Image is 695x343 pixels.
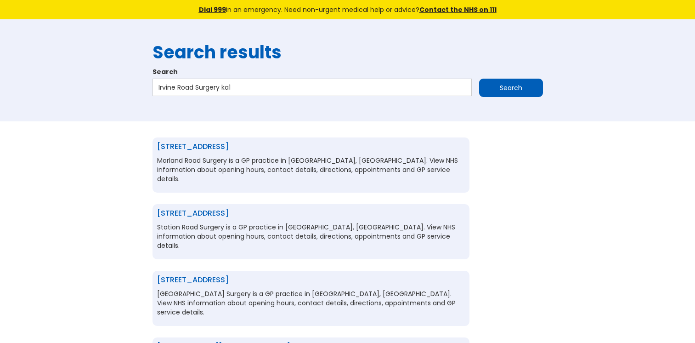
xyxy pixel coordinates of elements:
[199,5,226,14] a: Dial 999
[419,5,497,14] a: Contact the NHS on 111
[157,156,465,183] p: Morland Road Surgery is a GP practice in [GEOGRAPHIC_DATA], [GEOGRAPHIC_DATA]. View NHS informati...
[157,223,465,250] p: Station Road Surgery is a GP practice in [GEOGRAPHIC_DATA], [GEOGRAPHIC_DATA]. View NHS informati...
[157,289,465,317] p: [GEOGRAPHIC_DATA] Surgery is a GP practice in [GEOGRAPHIC_DATA], [GEOGRAPHIC_DATA]. View NHS info...
[157,141,229,152] a: [STREET_ADDRESS]
[153,79,472,96] input: Search…
[157,208,229,218] a: [STREET_ADDRESS]
[479,79,543,97] input: Search
[153,67,543,76] label: Search
[153,42,543,63] h1: Search results
[157,274,229,285] a: [STREET_ADDRESS]
[136,5,559,15] div: in an emergency. Need non-urgent medical help or advice?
